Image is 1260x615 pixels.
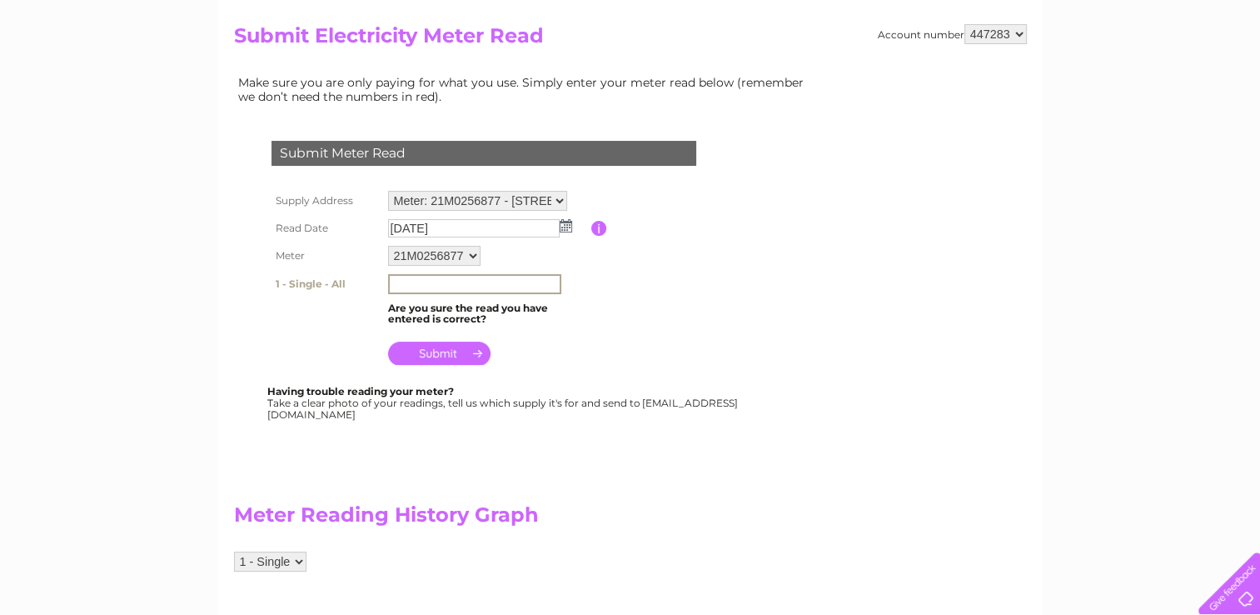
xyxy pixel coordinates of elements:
b: Having trouble reading your meter? [267,385,454,397]
a: Water [967,71,999,83]
h2: Submit Electricity Meter Read [234,24,1027,56]
th: Meter [267,242,384,270]
th: 1 - Single - All [267,270,384,298]
div: Take a clear photo of your readings, tell us which supply it's for and send to [EMAIL_ADDRESS][DO... [267,386,740,420]
input: Information [591,221,607,236]
th: Read Date [267,215,384,242]
div: Submit Meter Read [271,141,696,166]
a: Contact [1149,71,1190,83]
a: Energy [1008,71,1045,83]
td: Make sure you are only paying for what you use. Simply enter your meter read below (remember we d... [234,72,817,107]
th: Supply Address [267,187,384,215]
div: Account number [878,24,1027,44]
a: 0333 014 3131 [946,8,1061,29]
td: Are you sure the read you have entered is correct? [384,298,591,330]
h2: Meter Reading History Graph [234,503,817,535]
img: ... [560,219,572,232]
a: Blog [1115,71,1139,83]
a: Telecoms [1055,71,1105,83]
div: Clear Business is a trading name of Verastar Limited (registered in [GEOGRAPHIC_DATA] No. 3667643... [237,9,1024,81]
input: Submit [388,342,491,365]
img: logo.png [44,43,129,94]
a: Log out [1205,71,1244,83]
